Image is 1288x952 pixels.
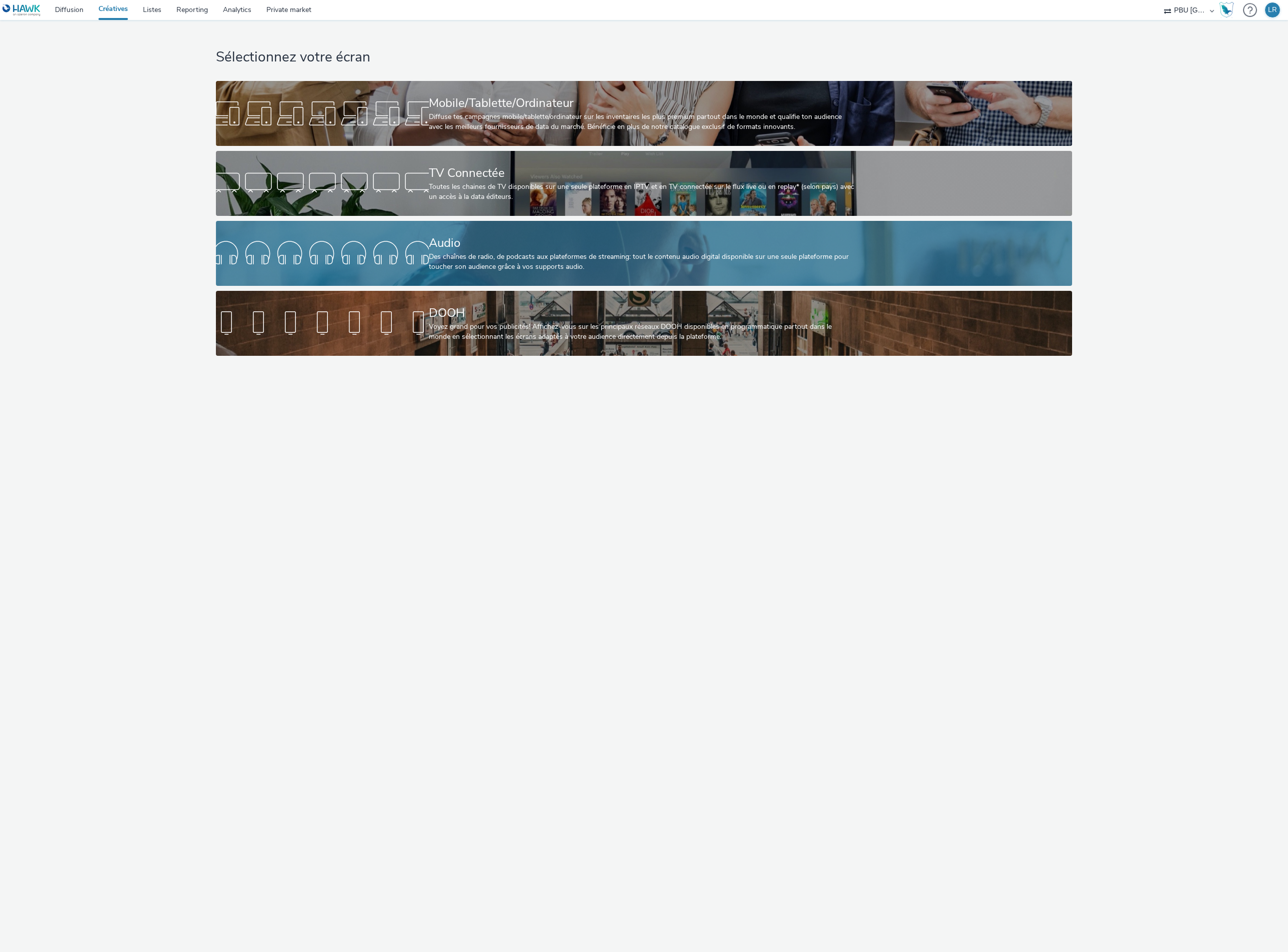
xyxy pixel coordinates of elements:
a: TV ConnectéeToutes les chaines de TV disponibles sur une seule plateforme en IPTV et en TV connec... [216,151,1072,216]
div: DOOH [429,304,855,322]
div: Des chaînes de radio, de podcasts aux plateformes de streaming: tout le contenu audio digital dis... [429,252,855,272]
div: TV Connectée [429,164,855,182]
img: Hawk Academy [1219,2,1234,18]
div: Mobile/Tablette/Ordinateur [429,94,855,112]
div: Toutes les chaines de TV disponibles sur une seule plateforme en IPTV et en TV connectée sur le f... [429,182,855,202]
a: DOOHVoyez grand pour vos publicités! Affichez-vous sur les principaux réseaux DOOH disponibles en... [216,291,1072,356]
h1: Sélectionnez votre écran [216,48,1072,67]
div: Diffuse tes campagnes mobile/tablette/ordinateur sur les inventaires les plus premium partout dan... [429,112,855,132]
a: Hawk Academy [1219,2,1238,18]
div: Audio [429,234,855,252]
div: LR [1268,2,1277,17]
a: AudioDes chaînes de radio, de podcasts aux plateformes de streaming: tout le contenu audio digita... [216,221,1072,286]
a: Mobile/Tablette/OrdinateurDiffuse tes campagnes mobile/tablette/ordinateur sur les inventaires le... [216,81,1072,146]
img: undefined Logo [2,4,41,16]
div: Voyez grand pour vos publicités! Affichez-vous sur les principaux réseaux DOOH disponibles en pro... [429,322,855,342]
